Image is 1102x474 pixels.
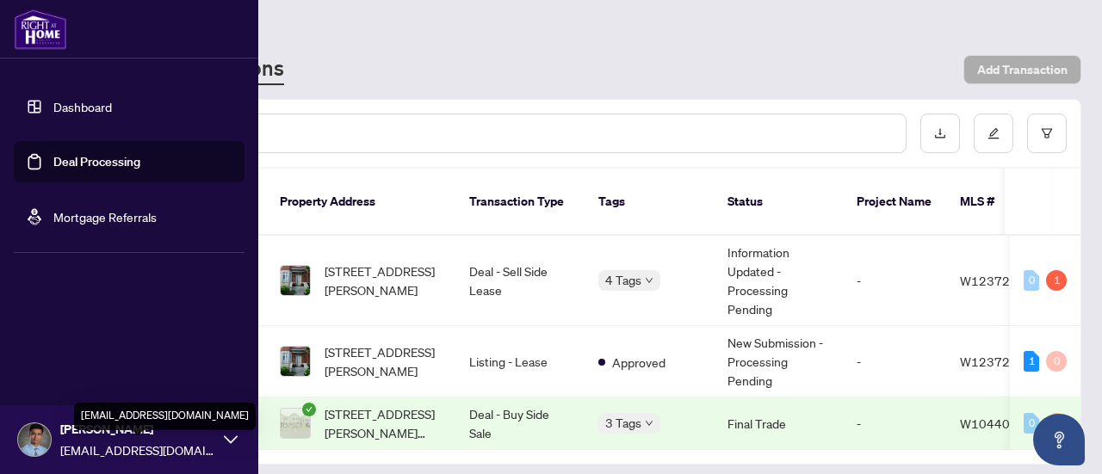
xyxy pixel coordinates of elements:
[920,114,960,153] button: download
[266,169,455,236] th: Property Address
[843,326,946,397] td: -
[963,55,1081,84] button: Add Transaction
[843,169,946,236] th: Project Name
[1027,114,1067,153] button: filter
[645,276,653,285] span: down
[1046,413,1067,434] div: 0
[455,397,585,450] td: Deal - Buy Side Sale
[1046,270,1067,291] div: 1
[987,127,1000,139] span: edit
[60,440,215,459] span: [EMAIL_ADDRESS][DOMAIN_NAME]
[60,420,215,439] span: [PERSON_NAME]
[960,416,1033,431] span: W10440793
[714,397,843,450] td: Final Trade
[934,127,946,139] span: download
[960,354,1033,369] span: W12372772
[14,9,67,50] img: logo
[1046,351,1067,372] div: 0
[53,99,112,114] a: Dashboard
[281,347,310,376] img: thumbnail-img
[714,236,843,326] td: Information Updated - Processing Pending
[53,154,140,169] a: Deal Processing
[645,419,653,428] span: down
[302,403,316,416] span: check-circle
[281,409,310,438] img: thumbnail-img
[455,236,585,326] td: Deal - Sell Side Lease
[53,209,157,225] a: Mortgage Referrals
[714,326,843,397] td: New Submission - Processing Pending
[325,404,442,442] span: [STREET_ADDRESS][PERSON_NAME][PERSON_NAME]
[74,403,256,430] div: [EMAIL_ADDRESS][DOMAIN_NAME]
[612,353,666,372] span: Approved
[605,413,641,433] span: 3 Tags
[325,342,442,380] span: [STREET_ADDRESS][PERSON_NAME]
[18,423,51,456] img: Profile Icon
[325,262,442,299] span: [STREET_ADDRESS][PERSON_NAME]
[1041,127,1053,139] span: filter
[1024,413,1039,434] div: 0
[585,169,714,236] th: Tags
[1033,414,1085,465] button: Open asap
[281,266,310,295] img: thumbnail-img
[960,273,1033,288] span: W12372772
[455,169,585,236] th: Transaction Type
[843,397,946,450] td: -
[605,270,641,290] span: 4 Tags
[455,326,585,397] td: Listing - Lease
[1024,270,1039,291] div: 0
[974,114,1013,153] button: edit
[714,169,843,236] th: Status
[1024,351,1039,372] div: 1
[843,236,946,326] td: -
[946,169,1049,236] th: MLS #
